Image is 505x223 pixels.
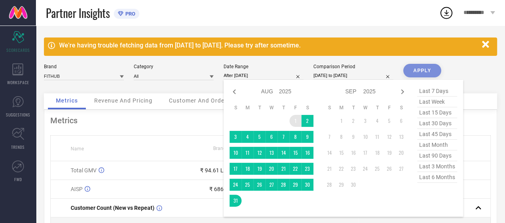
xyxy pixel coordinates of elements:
span: SUGGESTIONS [6,112,30,118]
td: Mon Aug 25 2025 [242,179,253,191]
td: Mon Aug 04 2025 [242,131,253,143]
span: FWD [14,176,22,182]
td: Tue Sep 23 2025 [347,163,359,175]
td: Wed Sep 03 2025 [359,115,371,127]
td: Tue Aug 05 2025 [253,131,265,143]
div: Date Range [224,64,303,69]
td: Sat Aug 02 2025 [301,115,313,127]
td: Mon Sep 29 2025 [335,179,347,191]
div: Comparison Period [313,64,393,69]
td: Fri Aug 15 2025 [289,147,301,159]
td: Sat Aug 23 2025 [301,163,313,175]
span: PRO [123,11,135,17]
span: last 30 days [417,118,457,129]
td: Sat Sep 20 2025 [395,147,407,159]
td: Mon Sep 01 2025 [335,115,347,127]
span: Total GMV [71,167,97,174]
span: Metrics [56,97,78,104]
span: AISP [71,186,83,192]
td: Sat Sep 13 2025 [395,131,407,143]
span: Name [71,146,84,152]
td: Sun Aug 17 2025 [230,163,242,175]
th: Saturday [395,105,407,111]
td: Thu Sep 25 2025 [371,163,383,175]
th: Thursday [277,105,289,111]
div: Open download list [439,6,454,20]
th: Friday [289,105,301,111]
td: Tue Aug 12 2025 [253,147,265,159]
td: Wed Sep 17 2025 [359,147,371,159]
td: Thu Sep 18 2025 [371,147,383,159]
th: Friday [383,105,395,111]
td: Fri Aug 08 2025 [289,131,301,143]
td: Sun Sep 21 2025 [323,163,335,175]
td: Fri Aug 22 2025 [289,163,301,175]
div: ₹ 94.61 L [200,167,224,174]
span: last 3 months [417,161,457,172]
div: Brand [44,64,124,69]
td: Sun Aug 03 2025 [230,131,242,143]
span: SCORECARDS [6,47,30,53]
span: Customer Count (New vs Repeat) [71,205,154,211]
td: Wed Aug 20 2025 [265,163,277,175]
td: Fri Aug 29 2025 [289,179,301,191]
td: Sun Aug 24 2025 [230,179,242,191]
th: Wednesday [359,105,371,111]
td: Thu Sep 04 2025 [371,115,383,127]
td: Sun Sep 14 2025 [323,147,335,159]
div: Metrics [50,116,491,125]
td: Tue Sep 30 2025 [347,179,359,191]
td: Tue Aug 26 2025 [253,179,265,191]
input: Select date range [224,71,303,80]
div: Previous month [230,87,239,97]
th: Saturday [301,105,313,111]
td: Fri Sep 26 2025 [383,163,395,175]
td: Sat Aug 16 2025 [301,147,313,159]
span: last 7 days [417,86,457,97]
th: Wednesday [265,105,277,111]
td: Thu Sep 11 2025 [371,131,383,143]
span: TRENDS [11,144,25,150]
span: last 15 days [417,107,457,118]
td: Mon Sep 22 2025 [335,163,347,175]
td: Fri Sep 19 2025 [383,147,395,159]
td: Wed Aug 06 2025 [265,131,277,143]
td: Sat Aug 09 2025 [301,131,313,143]
td: Sat Sep 27 2025 [395,163,407,175]
td: Thu Aug 21 2025 [277,163,289,175]
span: Customer And Orders [169,97,230,104]
span: last 45 days [417,129,457,140]
div: Next month [398,87,407,97]
span: Revenue And Pricing [94,97,152,104]
th: Monday [335,105,347,111]
td: Sun Sep 07 2025 [323,131,335,143]
td: Mon Sep 08 2025 [335,131,347,143]
th: Tuesday [347,105,359,111]
span: Partner Insights [46,5,110,21]
td: Wed Aug 27 2025 [265,179,277,191]
th: Thursday [371,105,383,111]
td: Wed Aug 13 2025 [265,147,277,159]
td: Sat Aug 30 2025 [301,179,313,191]
span: last month [417,140,457,150]
td: Tue Sep 09 2025 [347,131,359,143]
span: last 6 months [417,172,457,183]
th: Sunday [230,105,242,111]
div: We're having trouble fetching data from [DATE] to [DATE]. Please try after sometime. [59,41,478,49]
td: Fri Sep 12 2025 [383,131,395,143]
span: last 90 days [417,150,457,161]
th: Monday [242,105,253,111]
div: ₹ 686 [209,186,224,192]
td: Thu Aug 07 2025 [277,131,289,143]
span: last week [417,97,457,107]
span: WORKSPACE [7,79,29,85]
td: Sat Sep 06 2025 [395,115,407,127]
th: Sunday [323,105,335,111]
td: Mon Aug 11 2025 [242,147,253,159]
td: Fri Aug 01 2025 [289,115,301,127]
td: Tue Sep 16 2025 [347,147,359,159]
td: Fri Sep 05 2025 [383,115,395,127]
td: Mon Sep 15 2025 [335,147,347,159]
td: Thu Aug 28 2025 [277,179,289,191]
div: Category [134,64,214,69]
